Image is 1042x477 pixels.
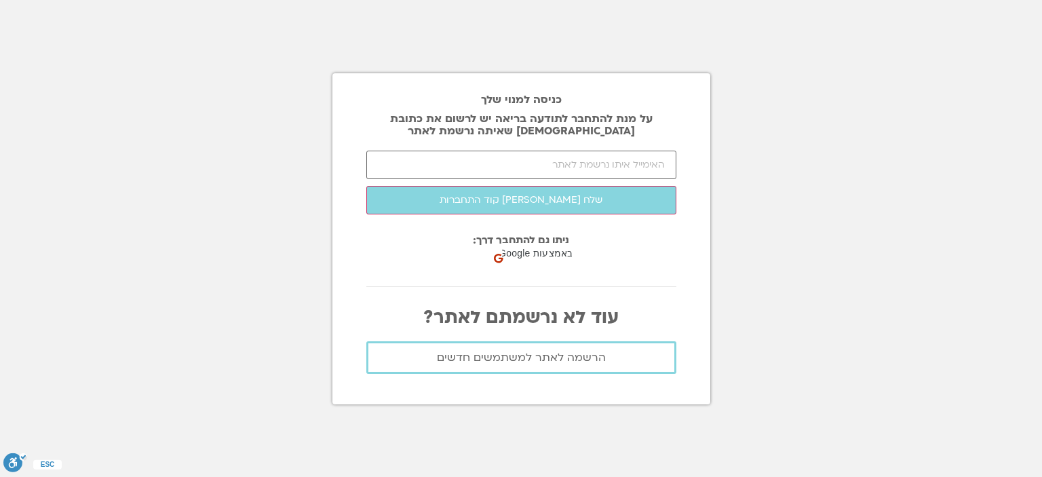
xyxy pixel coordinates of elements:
[499,246,600,261] span: כניסה באמצעות Google
[366,307,676,328] p: עוד לא נרשמתם לאתר?
[366,186,676,214] button: שלח [PERSON_NAME] קוד התחברות
[490,240,626,267] div: כניסה באמצעות Google
[437,351,606,364] span: הרשמה לאתר למשתמשים חדשים
[366,113,676,137] p: על מנת להתחבר לתודעה בריאה יש לרשום את כתובת [DEMOGRAPHIC_DATA] שאיתה נרשמת לאתר
[366,94,676,106] h2: כניסה למנוי שלך
[366,151,676,179] input: האימייל איתו נרשמת לאתר
[366,341,676,374] a: הרשמה לאתר למשתמשים חדשים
